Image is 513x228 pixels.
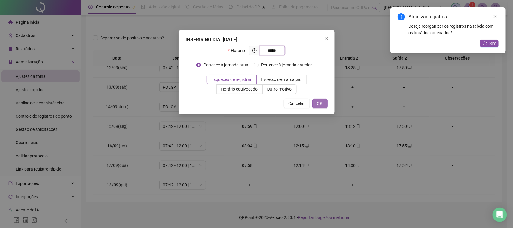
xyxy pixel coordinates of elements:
span: clock-circle [252,48,257,53]
span: Pertence à jornada anterior [259,62,314,68]
span: reload [483,41,487,45]
span: Esqueceu de registrar [212,77,252,82]
div: Deseja reorganizar os registros na tabela com os horários ordenados? [408,23,499,36]
span: info-circle [398,13,405,20]
button: Close [322,34,331,43]
span: Sim [489,40,496,47]
a: Close [492,13,499,20]
span: Cancelar [289,100,305,107]
span: close [493,14,497,19]
span: close [324,36,329,41]
div: INSERIR NO DIA : [DATE] [186,36,328,43]
span: OK [317,100,323,107]
button: Cancelar [284,99,310,108]
span: Outro motivo [267,87,292,91]
button: Sim [480,40,499,47]
div: Open Intercom Messenger [493,208,507,222]
span: Excesso de marcação [261,77,302,82]
button: OK [312,99,328,108]
div: Atualizar registros [408,13,499,20]
label: Horário [228,46,249,55]
span: Pertence à jornada atual [201,62,252,68]
span: Horário equivocado [221,87,258,91]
